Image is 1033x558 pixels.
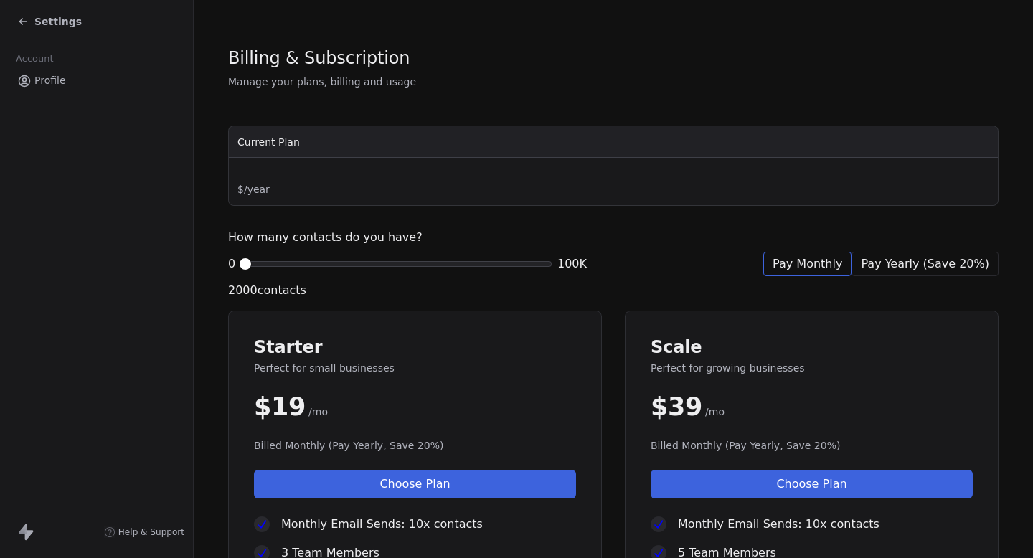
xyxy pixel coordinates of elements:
[557,255,587,273] span: 100K
[237,182,910,197] span: $ / year
[228,47,410,69] span: Billing & Subscription
[308,405,328,419] span: /mo
[651,361,973,375] span: Perfect for growing businesses
[705,405,725,419] span: /mo
[104,526,184,538] a: Help & Support
[17,14,82,29] a: Settings
[9,48,60,70] span: Account
[281,516,483,533] span: Monthly Email Sends: 10x contacts
[34,73,66,88] span: Profile
[773,255,842,273] span: Pay Monthly
[254,438,576,453] span: Billed Monthly (Pay Yearly, Save 20%)
[651,392,702,421] span: $ 39
[228,255,235,273] span: 0
[254,361,576,375] span: Perfect for small businesses
[34,14,82,29] span: Settings
[254,336,576,358] span: Starter
[228,76,416,88] span: Manage your plans, billing and usage
[254,470,576,498] button: Choose Plan
[228,229,423,246] span: How many contacts do you have?
[228,282,306,299] span: 2000 contacts
[651,470,973,498] button: Choose Plan
[651,336,973,358] span: Scale
[861,255,989,273] span: Pay Yearly (Save 20%)
[254,392,306,421] span: $ 19
[11,69,181,93] a: Profile
[651,438,973,453] span: Billed Monthly (Pay Yearly, Save 20%)
[118,526,184,538] span: Help & Support
[229,126,998,158] th: Current Plan
[678,516,879,533] span: Monthly Email Sends: 10x contacts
